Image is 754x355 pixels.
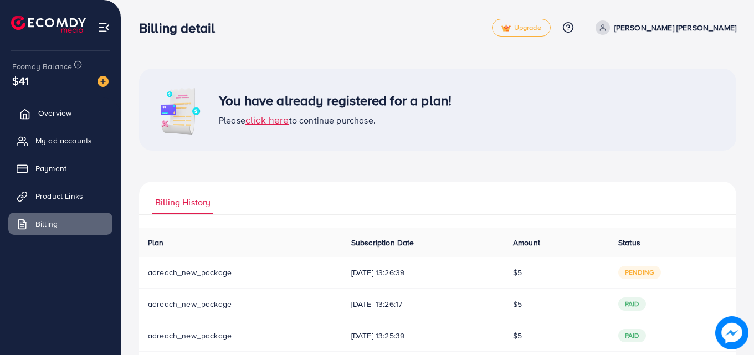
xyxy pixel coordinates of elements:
span: adreach_new_package [148,267,232,278]
a: [PERSON_NAME] [PERSON_NAME] [591,20,736,35]
span: $5 [513,330,522,341]
span: adreach_new_package [148,330,232,341]
span: $41 [12,73,29,89]
p: [PERSON_NAME] [PERSON_NAME] [614,21,736,34]
span: $5 [513,267,522,278]
span: Billing History [155,196,211,209]
span: Upgrade [501,24,541,32]
span: Amount [513,237,540,248]
span: [DATE] 13:25:39 [351,330,495,341]
img: logo [11,16,86,33]
span: $5 [513,299,522,310]
span: [DATE] 13:26:39 [351,267,495,278]
a: Payment [8,157,112,179]
span: paid [618,297,646,311]
img: image [715,316,748,349]
a: tickUpgrade [492,19,551,37]
a: My ad accounts [8,130,112,152]
span: click here [245,113,289,127]
span: paid [618,329,646,342]
h3: You have already registered for a plan! [219,92,452,109]
a: Billing [8,213,112,235]
span: Product Links [35,191,83,202]
span: Ecomdy Balance [12,61,72,72]
a: Product Links [8,185,112,207]
span: pending [618,266,661,279]
div: Please to continue purchase. [219,113,452,127]
span: Plan [148,237,164,248]
h3: Billing detail [139,20,224,36]
span: My ad accounts [35,135,92,146]
img: image [152,82,208,137]
img: menu [98,21,110,34]
span: Subscription Date [351,237,414,248]
span: [DATE] 13:26:17 [351,299,495,310]
img: tick [501,24,511,32]
span: Overview [38,107,71,119]
span: Payment [35,163,66,174]
a: Overview [8,102,112,124]
span: Billing [35,218,58,229]
span: adreach_new_package [148,299,232,310]
img: image [98,76,109,87]
span: Status [618,237,640,248]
